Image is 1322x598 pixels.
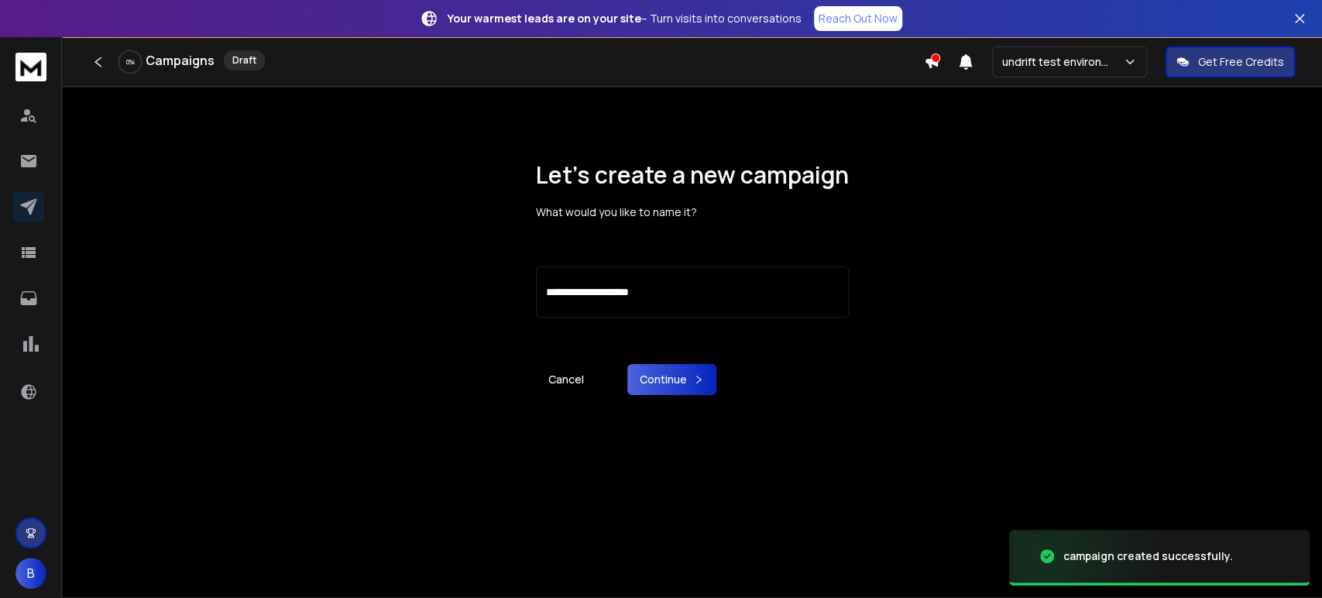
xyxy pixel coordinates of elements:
button: B [15,558,46,589]
div: campaign created successfully. [1063,548,1233,564]
h1: Let’s create a new campaign [536,161,849,189]
p: 0 % [126,57,135,67]
p: – Turn visits into conversations [448,11,802,26]
p: Reach Out Now [819,11,898,26]
img: logo [15,53,46,81]
button: Continue [627,364,716,395]
strong: Your warmest leads are on your site [448,11,641,26]
h1: Campaigns [146,51,215,70]
a: Cancel [536,364,596,395]
button: Get Free Credits [1166,46,1295,77]
a: Reach Out Now [814,6,902,31]
p: undrift test environment [1002,54,1123,70]
p: Get Free Credits [1198,54,1284,70]
p: What would you like to name it? [536,204,849,220]
div: Draft [224,50,265,70]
